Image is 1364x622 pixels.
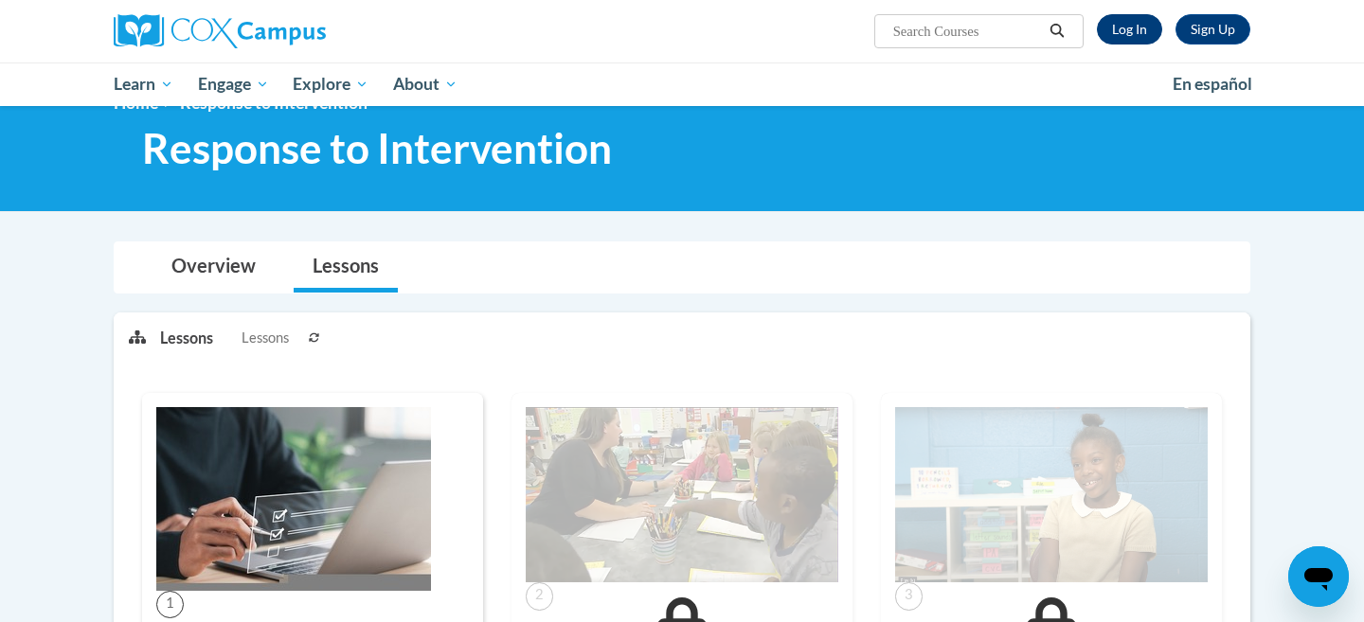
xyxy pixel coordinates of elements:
[153,242,275,293] a: Overview
[1043,20,1071,43] button: Search
[891,20,1043,43] input: Search Courses
[294,242,398,293] a: Lessons
[156,407,431,591] img: Course Image
[293,73,368,96] span: Explore
[1176,14,1250,44] a: Register
[156,591,184,618] span: 1
[114,14,474,48] a: Cox Campus
[1173,74,1252,94] span: En español
[85,62,1279,106] div: Main menu
[242,328,289,348] span: Lessons
[393,73,458,96] span: About
[1097,14,1162,44] a: Log In
[160,328,213,348] p: Lessons
[1160,64,1265,104] a: En español
[114,73,173,96] span: Learn
[526,407,838,583] img: Course Image
[101,62,186,106] a: Learn
[381,62,470,106] a: About
[895,407,1208,583] img: Course Image
[142,123,612,173] span: Response to Intervention
[186,62,281,106] a: Engage
[1288,546,1349,607] iframe: Button to launch messaging window
[280,62,381,106] a: Explore
[114,14,326,48] img: Cox Campus
[895,582,923,610] span: 3
[198,73,269,96] span: Engage
[526,582,553,610] span: 2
